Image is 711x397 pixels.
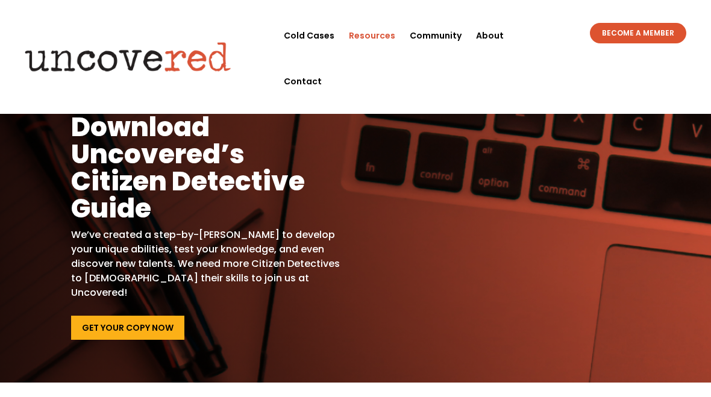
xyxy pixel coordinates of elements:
img: Uncovered logo [15,34,241,80]
h1: Download Uncovered’s Citizen Detective Guide [71,113,340,228]
a: Contact [284,58,322,104]
a: Community [410,13,462,58]
a: Resources [349,13,395,58]
a: Get Your Copy Now [71,316,184,340]
a: Sign In [621,16,660,23]
p: We’ve created a step-by-[PERSON_NAME] to develop your unique abilities, test your knowledge, and ... [71,228,340,300]
a: BECOME A MEMBER [590,23,686,43]
a: Cold Cases [284,13,334,58]
a: About [476,13,504,58]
